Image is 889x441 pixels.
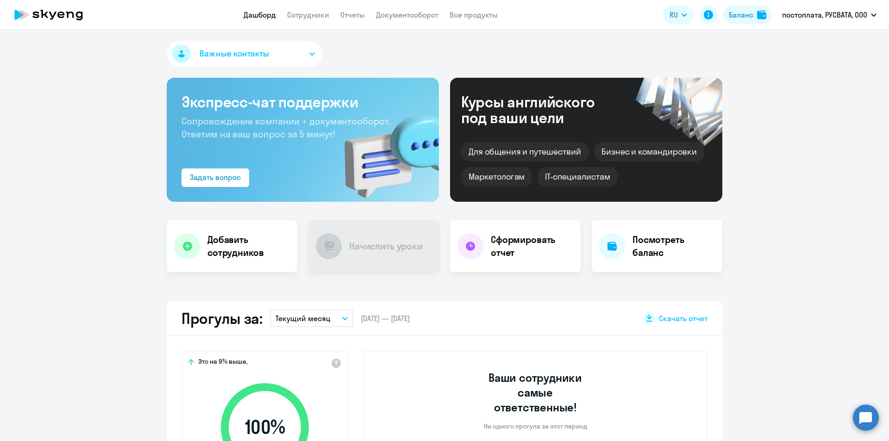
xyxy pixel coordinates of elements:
button: Балансbalance [723,6,772,24]
div: Задать вопрос [190,172,241,183]
a: Документооборот [376,10,438,19]
a: Отчеты [340,10,365,19]
div: Баланс [729,9,753,20]
div: Маркетологам [461,167,532,186]
h4: Начислить уроки [349,240,423,253]
button: Текущий месяц [270,310,353,327]
button: постоплата, РУСВАТА, ООО [777,4,881,26]
img: bg-img [331,98,439,202]
span: [DATE] — [DATE] [361,313,410,323]
h4: Добавить сотрудников [207,233,290,259]
div: Бизнес и командировки [594,142,704,161]
div: IT-специалистам [538,167,617,186]
div: Курсы английского под ваши цели [461,94,620,125]
a: Сотрудники [287,10,329,19]
h4: Посмотреть баланс [632,233,715,259]
span: 100 % [212,416,318,438]
img: balance [757,10,766,19]
span: Это на 9% выше, [198,357,248,368]
div: Для общения и путешествий [461,142,588,161]
h3: Экспресс-чат поддержки [182,93,424,111]
span: Скачать отчет [659,313,707,323]
span: Сопровождение компании + документооборот. Ответим на ваш вопрос за 5 минут! [182,115,391,140]
a: Дашборд [244,10,276,19]
button: RU [663,6,694,24]
h2: Прогулы за: [182,309,263,328]
a: Все продукты [450,10,498,19]
p: Текущий месяц [275,313,331,324]
span: Важные контакты [200,48,269,60]
p: Ни одного прогула за этот период [484,422,587,430]
h3: Ваши сотрудники самые ответственные! [476,370,595,415]
button: Важные контакты [167,41,322,67]
span: RU [670,9,678,20]
p: постоплата, РУСВАТА, ООО [782,9,867,20]
h4: Сформировать отчет [491,233,573,259]
button: Задать вопрос [182,168,249,187]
